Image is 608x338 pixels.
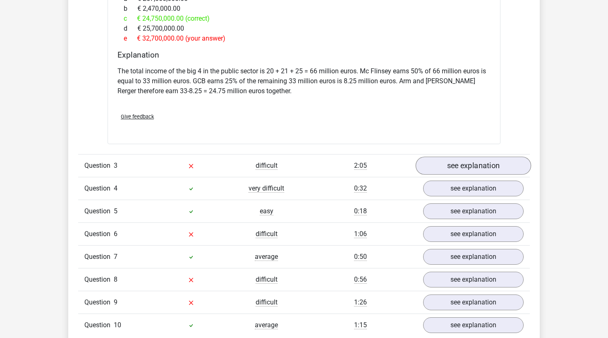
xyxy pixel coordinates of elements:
[255,253,278,261] span: average
[124,4,137,14] span: b
[423,249,524,265] a: see explanation
[423,317,524,333] a: see explanation
[423,272,524,287] a: see explanation
[124,24,137,34] span: d
[84,161,114,171] span: Question
[114,207,117,215] span: 5
[84,297,114,307] span: Question
[84,320,114,330] span: Question
[117,50,491,60] h4: Explanation
[256,275,278,284] span: difficult
[249,184,284,193] span: very difficult
[124,34,137,43] span: e
[114,253,117,261] span: 7
[114,275,117,283] span: 8
[84,183,114,193] span: Question
[121,113,154,120] span: Give feedback
[354,207,367,215] span: 0:18
[256,298,278,307] span: difficult
[423,226,524,242] a: see explanation
[117,66,491,96] p: The total income of the big 4 in the public sector is 20 + 21 + 25 = 66 million euros. Mc Flinsey...
[354,230,367,238] span: 1:06
[423,295,524,310] a: see explanation
[84,206,114,216] span: Question
[354,162,367,170] span: 2:05
[423,181,524,196] a: see explanation
[354,298,367,307] span: 1:26
[114,298,117,306] span: 9
[117,34,491,43] div: € 32,700,000.00 (your answer)
[354,184,367,193] span: 0:32
[256,162,278,170] span: difficult
[423,203,524,219] a: see explanation
[416,157,531,175] a: see explanation
[84,275,114,285] span: Question
[117,4,491,14] div: € 2,470,000.00
[114,321,121,329] span: 10
[114,230,117,238] span: 6
[114,184,117,192] span: 4
[354,275,367,284] span: 0:56
[117,14,491,24] div: € 24,750,000.00 (correct)
[114,162,117,169] span: 3
[256,230,278,238] span: difficult
[354,253,367,261] span: 0:50
[124,14,137,24] span: c
[84,229,114,239] span: Question
[84,252,114,262] span: Question
[255,321,278,329] span: average
[354,321,367,329] span: 1:15
[260,207,273,215] span: easy
[117,24,491,34] div: € 25,700,000.00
